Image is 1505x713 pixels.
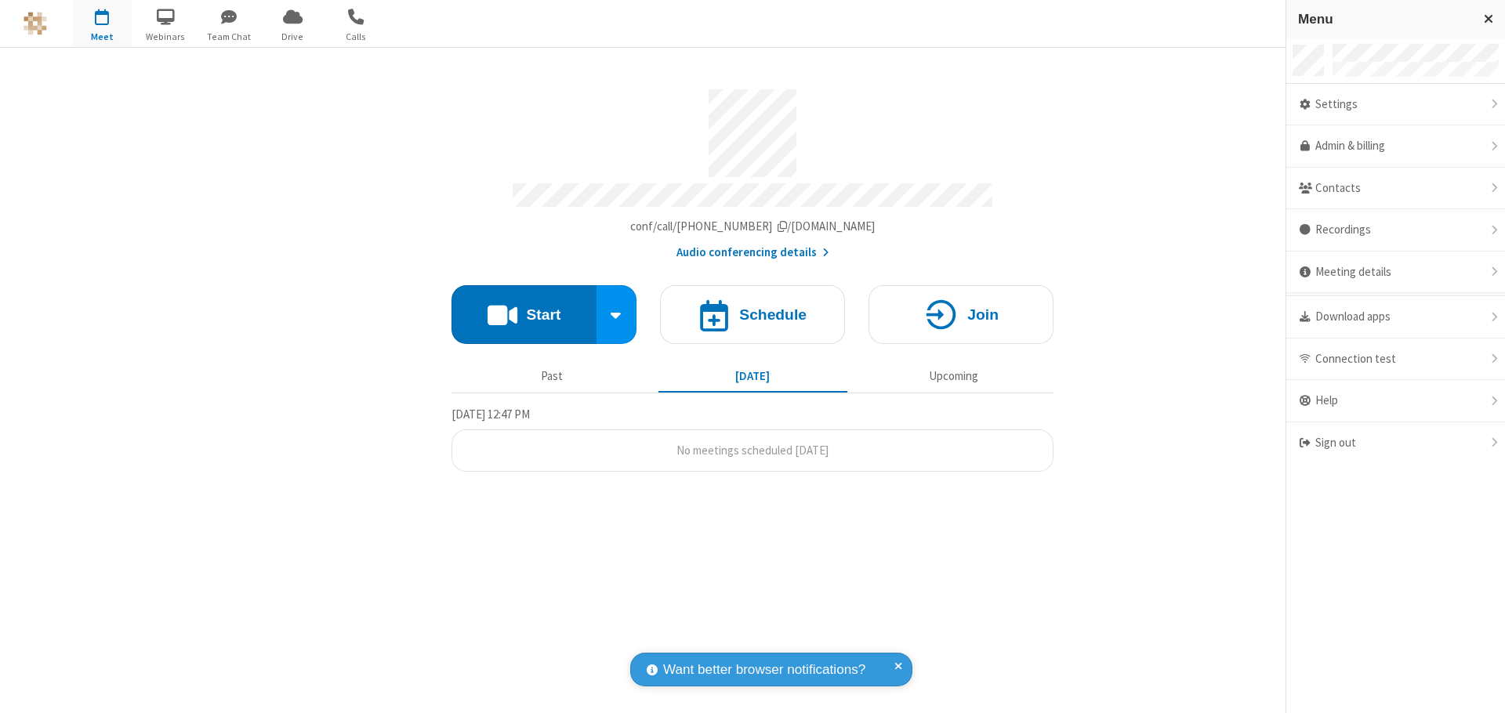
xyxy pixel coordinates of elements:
div: Download apps [1286,296,1505,338]
span: Drive [263,30,322,44]
button: [DATE] [658,361,847,391]
span: No meetings scheduled [DATE] [676,443,829,458]
div: Contacts [1286,168,1505,210]
button: Join [869,285,1053,344]
img: QA Selenium DO NOT DELETE OR CHANGE [24,12,47,35]
button: Start [451,285,597,344]
iframe: Chat [1466,672,1493,702]
div: Recordings [1286,209,1505,252]
div: Connection test [1286,338,1505,381]
span: [DATE] 12:47 PM [451,407,530,422]
section: Account details [451,78,1053,262]
span: Webinars [136,30,195,44]
div: Settings [1286,84,1505,126]
h4: Start [526,307,560,322]
h4: Schedule [739,307,807,322]
span: Want better browser notifications? [663,660,865,680]
a: Admin & billing [1286,125,1505,168]
span: Copy my meeting room link [630,219,876,233]
div: Meeting details [1286,252,1505,294]
div: Help [1286,380,1505,422]
button: Copy my meeting room linkCopy my meeting room link [630,218,876,236]
section: Today's Meetings [451,405,1053,472]
div: Start conference options [597,285,637,344]
span: Team Chat [200,30,259,44]
button: Audio conferencing details [676,244,829,262]
button: Schedule [660,285,845,344]
h4: Join [967,307,999,322]
button: Past [458,361,647,391]
span: Calls [327,30,386,44]
span: Meet [73,30,132,44]
div: Sign out [1286,422,1505,464]
button: Upcoming [859,361,1048,391]
h3: Menu [1298,12,1470,27]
